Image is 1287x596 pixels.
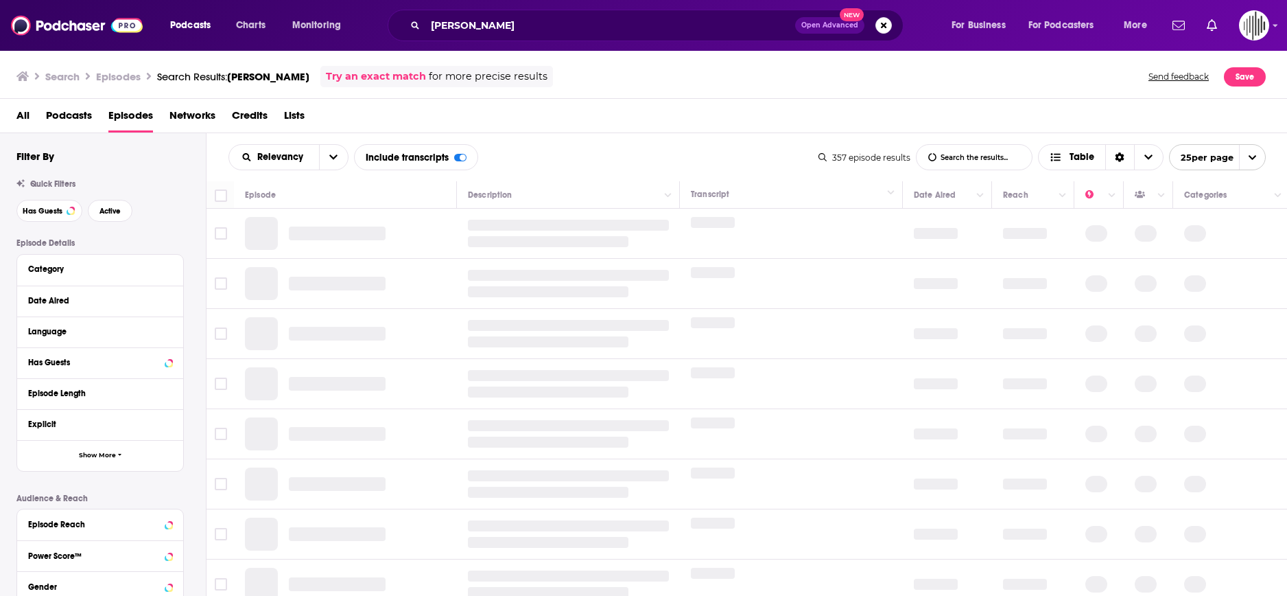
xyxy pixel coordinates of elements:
[229,152,319,162] button: open menu
[354,144,478,170] div: Include transcripts
[1054,187,1071,204] button: Column Actions
[1019,14,1114,36] button: open menu
[942,14,1023,36] button: open menu
[236,16,265,35] span: Charts
[215,328,227,340] span: Toggle select row
[319,145,348,170] button: open menu
[215,478,227,490] span: Toggle select row
[1124,16,1147,35] span: More
[28,515,172,532] button: Episode Reach
[425,14,795,36] input: Search podcasts, credits, & more...
[795,17,864,34] button: Open AdvancedNew
[1070,152,1094,162] span: Table
[28,582,161,592] div: Gender
[1028,16,1094,35] span: For Podcasters
[972,187,989,204] button: Column Actions
[45,70,80,83] h3: Search
[691,186,729,203] div: Transcript
[23,207,62,215] span: Has Guests
[1270,187,1286,204] button: Column Actions
[16,104,29,133] a: All
[1153,187,1170,204] button: Column Actions
[1184,187,1227,203] div: Categories
[227,70,309,83] span: [PERSON_NAME]
[28,260,172,277] button: Category
[16,150,54,163] h2: Filter By
[283,14,359,36] button: open menu
[28,415,172,433] button: Explicit
[284,104,305,133] a: Lists
[28,420,163,429] div: Explicit
[1239,10,1269,41] img: User Profile
[28,296,163,306] div: Date Aired
[28,323,172,340] button: Language
[215,277,227,290] span: Toggle select row
[292,16,341,35] span: Monitoring
[28,385,172,402] button: Episode Length
[1239,10,1269,41] span: Logged in as gpg2
[801,22,858,29] span: Open Advanced
[1239,10,1269,41] button: Show profile menu
[157,70,309,83] a: Search Results:[PERSON_NAME]
[161,14,228,36] button: open menu
[28,292,172,309] button: Date Aired
[30,179,75,189] span: Quick Filters
[1003,187,1028,203] div: Reach
[257,152,308,162] span: Relevancy
[1170,147,1233,168] span: 25 per page
[840,8,864,21] span: New
[1135,187,1154,203] div: Has Guests
[28,389,163,398] div: Episode Length
[660,187,676,204] button: Column Actions
[28,327,163,336] div: Language
[401,10,917,41] div: Search podcasts, credits, & more...
[28,520,161,529] div: Episode Reach
[96,70,141,83] h3: Episodes
[883,185,899,201] button: Column Actions
[952,16,1006,35] span: For Business
[227,14,274,36] a: Charts
[11,12,143,38] a: Podchaser - Follow, Share and Rate Podcasts
[1169,144,1266,170] button: open menu
[1114,14,1164,36] button: open menu
[108,104,153,133] a: Episodes
[16,238,184,248] p: Episode Details
[17,440,183,471] button: Show More
[1085,187,1105,203] div: Power Score
[1167,14,1190,37] a: Show notifications dropdown
[28,358,161,367] div: Has Guests
[429,69,547,84] span: for more precise results
[1104,187,1120,204] button: Column Actions
[1038,144,1164,170] h2: Choose View
[16,200,82,222] button: Has Guests
[326,69,426,84] a: Try an exact match
[228,144,349,170] h2: Choose List sort
[232,104,268,133] a: Credits
[215,227,227,240] span: Toggle select row
[28,264,163,274] div: Category
[215,578,227,591] span: Toggle select row
[215,528,227,540] span: Toggle select row
[169,104,215,133] a: Networks
[215,378,227,390] span: Toggle select row
[245,187,276,203] div: Episode
[99,207,121,215] span: Active
[818,152,910,163] div: 357 episode results
[157,70,309,83] div: Search Results:
[914,187,956,203] div: Date Aired
[691,181,729,203] div: Transcript
[28,577,172,595] button: Gender
[28,547,172,564] button: Power Score™
[170,16,211,35] span: Podcasts
[46,104,92,133] a: Podcasts
[88,200,132,222] button: Active
[215,428,227,440] span: Toggle select row
[468,187,512,203] div: Description
[16,494,184,503] p: Audience & Reach
[79,452,116,459] span: Show More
